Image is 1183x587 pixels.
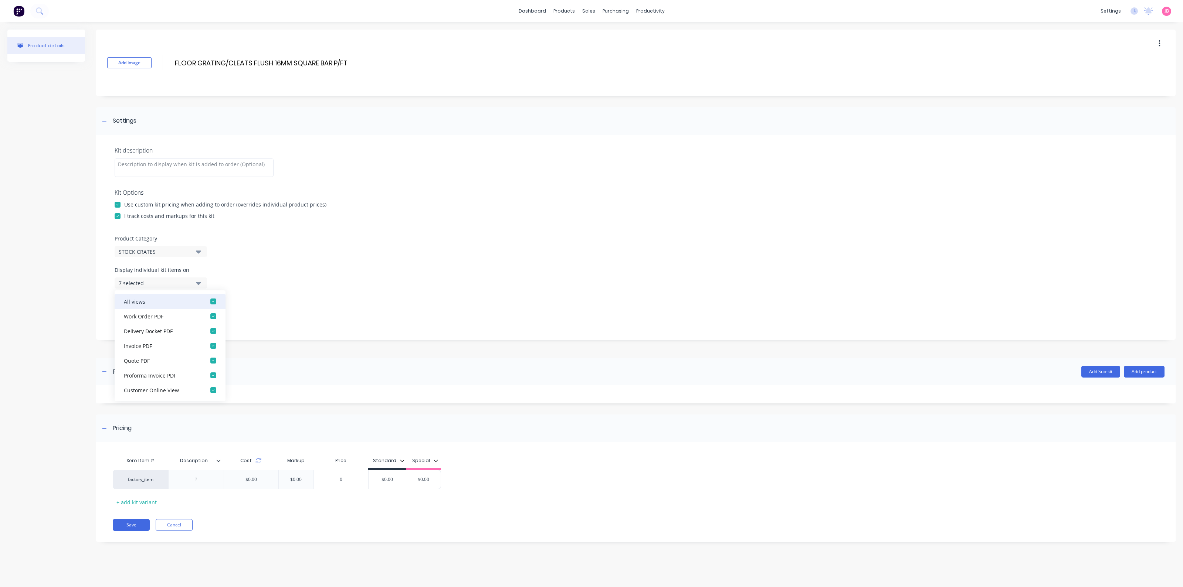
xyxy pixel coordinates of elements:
[115,146,1157,155] div: Kit description
[1081,366,1120,378] button: Add Sub-kit
[224,453,278,468] div: Cost
[124,297,198,305] div: All views
[124,356,198,364] div: Quote PDF
[113,519,150,531] button: Save
[113,424,132,433] div: Pricing
[405,470,442,489] div: $0.00
[240,457,252,464] span: Cost
[113,116,136,126] div: Settings
[369,470,406,489] div: $0.00
[168,451,219,470] div: Description
[124,212,214,220] div: I track costs and markups for this kit
[113,367,165,376] div: Products in this kit
[168,453,224,468] div: Description
[119,248,190,256] div: STOCK CRATES
[115,246,207,257] button: STOCK CRATES
[119,279,190,287] div: 7 selected
[313,453,368,468] div: Price
[107,57,152,68] button: Add image
[113,496,160,508] div: + add kit variant
[579,6,599,17] div: sales
[124,401,198,409] div: Accounting Package
[550,6,579,17] div: products
[174,58,348,68] input: Enter kit name
[314,470,368,489] div: 0
[1124,366,1165,378] button: Add product
[121,476,161,483] div: factory_item
[115,235,1157,242] label: Product Category
[124,371,198,379] div: Proforma Invoice PDF
[124,327,198,335] div: Delivery Docket PDF
[13,6,24,17] img: Factory
[373,457,396,464] div: Standard
[115,277,207,289] button: 7 selected
[240,470,263,489] div: $0.00
[278,470,315,489] div: $0.00
[115,188,1157,197] div: Kit Options
[28,43,65,48] div: Product details
[599,6,633,17] div: purchasing
[412,457,430,464] div: Special
[278,453,314,468] div: Markup
[113,470,441,489] div: factory_item$0.00$0.000$0.00$0.00
[124,386,198,394] div: Customer Online View
[124,312,198,320] div: Work Order PDF
[633,6,668,17] div: productivity
[1097,6,1125,17] div: settings
[409,455,442,466] button: Special
[113,453,168,468] div: Xero Item #
[115,266,207,274] label: Display individual kit items on
[515,6,550,17] a: dashboard
[156,519,193,531] button: Cancel
[369,455,408,466] button: Standard
[124,342,198,349] div: Invoice PDF
[1165,8,1169,14] span: JB
[124,201,326,208] div: Use custom kit pricing when adding to order (overrides individual product prices)
[7,37,85,54] button: Product details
